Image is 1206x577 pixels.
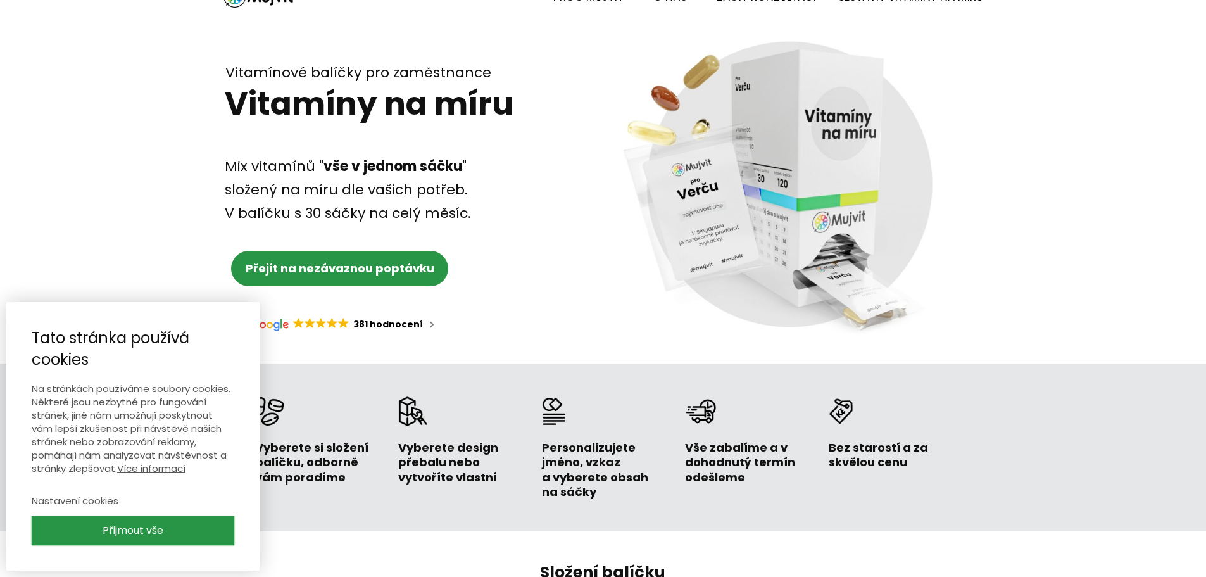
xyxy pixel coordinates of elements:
span: Přejít na nezávaznou poptávku [246,260,434,276]
h3: Vše zabalíme a v dohodnutý termín odešleme [685,440,808,485]
h3: Vyberete si složení balíčku, odborně vám poradíme [255,440,378,485]
h3: Personalizujete jméno, vzkaz a vyberete obsah na sáčky [542,440,665,500]
p: Mix vitamínů " " složený na míru dle vašich potřeb. V balíčku s 30 sáčky na celý měsíc. [225,155,521,225]
p: Na stránkách používáme soubory cookies. Některé jsou nezbytné pro fungování stránek, jiné nám umo... [32,381,234,474]
h3: Vyberete design přebalu nebo vytvoříte vlastní [398,440,521,485]
a: Google GoogleGoogleGoogleGoogleGoogle 381 hodnocení [235,305,450,345]
strong: vše v jednom sáčku [323,156,462,176]
a: Přijmout vše [32,516,234,545]
p: Vitamínové balíčky pro zaměstnance [225,65,519,81]
h3: Bez starostí a za skvělou cenu [829,440,952,470]
a: Nastavení cookies [32,493,234,507]
div: Tato stránka používá cookies [32,327,234,381]
a: Přejít na nezávaznou poptávku [231,251,448,286]
h1: Vitamíny na míru [225,85,520,123]
a: Více informací [117,461,185,474]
